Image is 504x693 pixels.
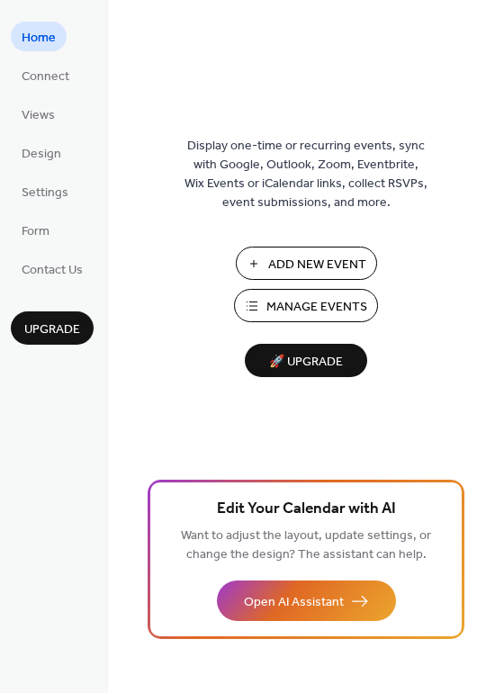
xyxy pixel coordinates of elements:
[22,67,69,86] span: Connect
[245,344,367,377] button: 🚀 Upgrade
[11,138,72,167] a: Design
[11,176,79,206] a: Settings
[11,311,94,345] button: Upgrade
[11,254,94,283] a: Contact Us
[11,215,60,245] a: Form
[236,247,377,280] button: Add New Event
[184,137,427,212] span: Display one-time or recurring events, sync with Google, Outlook, Zoom, Eventbrite, Wix Events or ...
[22,184,68,202] span: Settings
[11,60,80,90] a: Connect
[266,298,367,317] span: Manage Events
[217,580,396,621] button: Open AI Assistant
[244,593,344,612] span: Open AI Assistant
[256,350,356,374] span: 🚀 Upgrade
[217,497,396,522] span: Edit Your Calendar with AI
[22,222,49,241] span: Form
[11,99,66,129] a: Views
[11,22,67,51] a: Home
[181,524,431,567] span: Want to adjust the layout, update settings, or change the design? The assistant can help.
[22,29,56,48] span: Home
[24,320,80,339] span: Upgrade
[22,106,55,125] span: Views
[234,289,378,322] button: Manage Events
[22,145,61,164] span: Design
[268,256,366,274] span: Add New Event
[22,261,83,280] span: Contact Us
